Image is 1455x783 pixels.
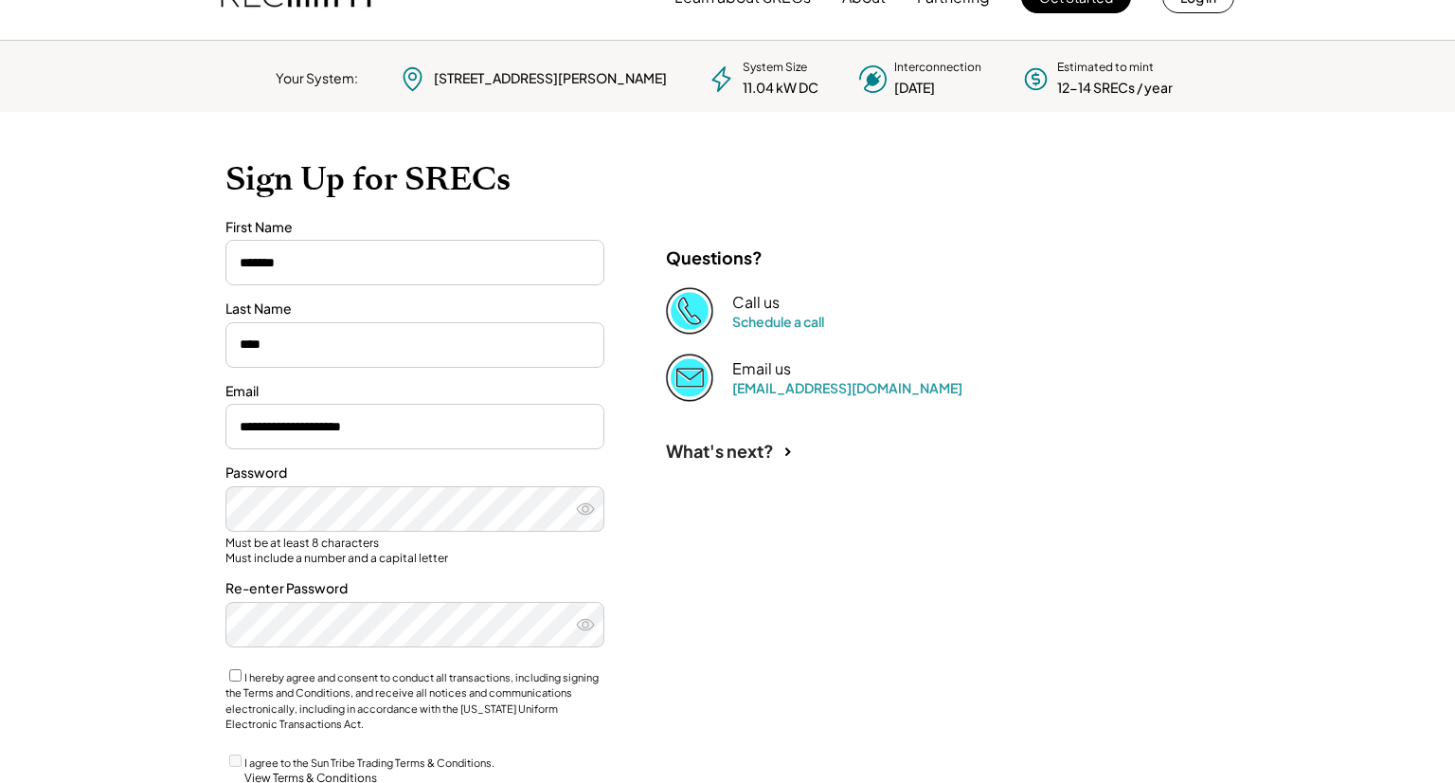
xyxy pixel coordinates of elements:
[434,69,667,88] div: [STREET_ADDRESS][PERSON_NAME]
[732,293,780,313] div: Call us
[225,536,604,565] div: Must be at least 8 characters Must include a number and a capital letter
[225,671,599,731] label: I hereby agree and consent to conduct all transactions, including signing the Terms and Condition...
[225,159,1230,199] h1: Sign Up for SRECs
[225,218,604,237] div: First Name
[666,287,713,335] img: Phone%20copy%403x.png
[894,60,981,76] div: Interconnection
[276,69,358,88] div: Your System:
[666,246,763,268] div: Questions?
[732,313,824,330] a: Schedule a call
[666,354,713,401] img: Email%202%403x.png
[1057,79,1173,98] div: 12-14 SRECs / year
[743,79,818,98] div: 11.04 kW DC
[743,60,807,76] div: System Size
[225,579,604,598] div: Re-enter Password
[244,756,494,769] label: I agree to the Sun Tribe Trading Terms & Conditions.
[225,300,604,319] div: Last Name
[1057,60,1154,76] div: Estimated to mint
[732,379,962,396] a: [EMAIL_ADDRESS][DOMAIN_NAME]
[225,382,604,401] div: Email
[732,359,791,379] div: Email us
[666,440,774,462] div: What's next?
[225,464,604,483] div: Password
[894,79,935,98] div: [DATE]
